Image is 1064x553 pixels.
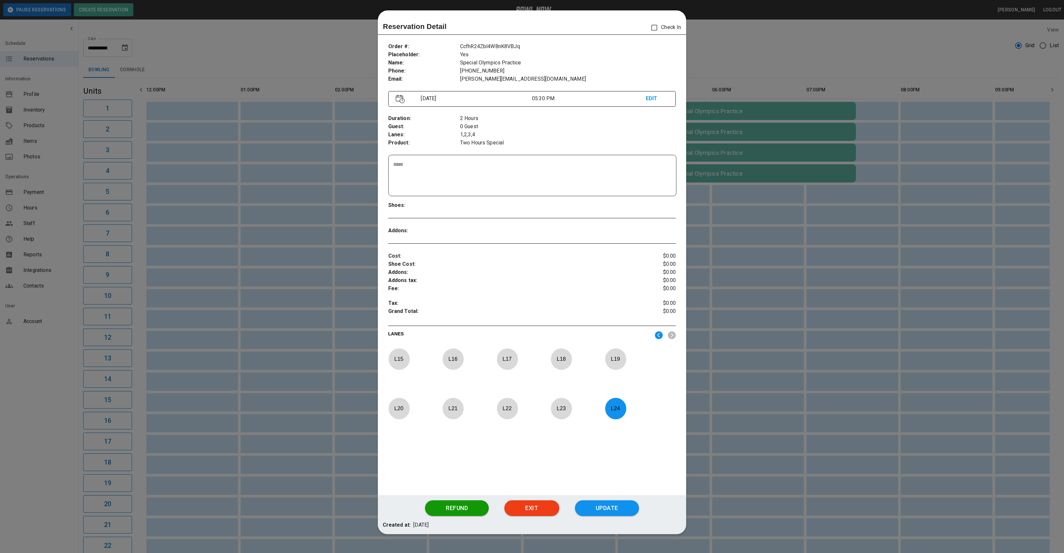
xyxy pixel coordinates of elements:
[388,299,628,307] p: Tax :
[388,401,410,416] p: L 20
[388,252,628,260] p: Cost :
[655,331,663,339] img: left2.png
[628,260,676,268] p: $0.00
[551,351,572,367] p: L 18
[497,351,518,367] p: L 17
[551,401,572,416] p: L 23
[460,75,676,83] p: [PERSON_NAME][EMAIL_ADDRESS][DOMAIN_NAME]
[418,95,532,102] p: [DATE]
[425,500,489,516] button: Refund
[605,351,626,367] p: L 19
[388,268,628,276] p: Addons :
[388,75,460,83] p: Email :
[388,43,460,51] p: Order # :
[575,500,639,516] button: Update
[497,401,518,416] p: L 22
[460,59,676,67] p: Special Olympics Practice
[532,95,646,102] p: 05:30 PM
[628,285,676,293] p: $0.00
[388,67,460,75] p: Phone :
[605,401,626,416] p: L 24
[668,331,676,339] img: right2.png
[460,67,676,75] p: [PHONE_NUMBER]
[442,351,464,367] p: L 16
[460,131,676,139] p: 1,2,3,4
[388,139,460,147] p: Product :
[388,351,410,367] p: L 15
[388,131,460,139] p: Lanes :
[442,401,464,416] p: L 21
[460,51,676,59] p: Yes
[460,115,676,123] p: 2 Hours
[388,276,628,285] p: Addons tax :
[628,268,676,276] p: $0.00
[460,139,676,147] p: Two Hours Special
[383,521,411,529] p: Created at:
[388,260,628,268] p: Shoe Cost :
[388,330,650,340] p: LANES
[628,252,676,260] p: $0.00
[388,59,460,67] p: Name :
[460,43,676,51] p: CcfhR24Zbl4WBnK8VBJq
[388,285,628,293] p: Fee :
[628,299,676,307] p: $0.00
[628,276,676,285] p: $0.00
[460,123,676,131] p: 0 Guest
[383,21,447,32] p: Reservation Detail
[388,51,460,59] p: Placeholder :
[388,227,460,235] p: Addons :
[413,521,429,529] p: [DATE]
[647,21,681,34] p: Check In
[388,123,460,131] p: Guest :
[628,307,676,317] p: $0.00
[396,95,405,103] img: Vector
[504,500,559,516] button: Exit
[646,95,669,103] p: EDIT
[388,201,460,209] p: Shoes :
[388,307,628,317] p: Grand Total :
[388,115,460,123] p: Duration :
